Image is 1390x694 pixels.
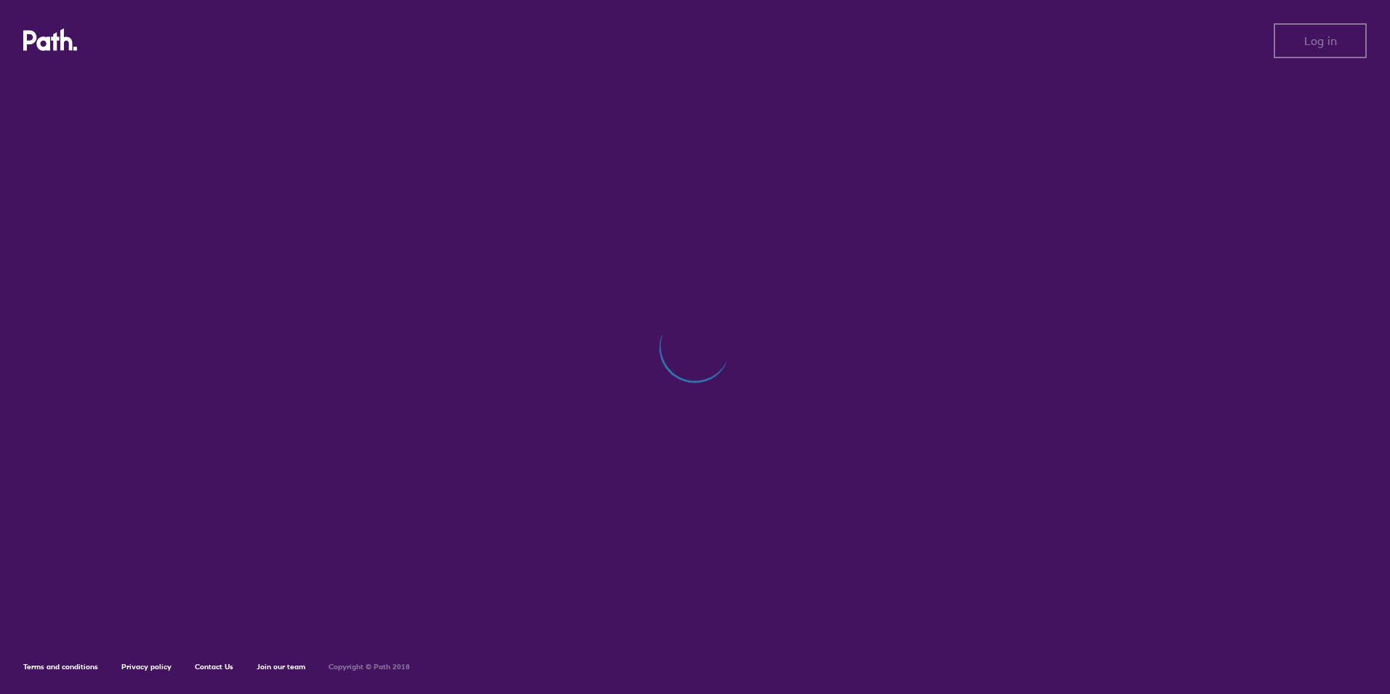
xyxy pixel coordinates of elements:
a: Terms and conditions [23,662,98,671]
a: Contact Us [195,662,233,671]
button: Log in [1274,23,1367,58]
h6: Copyright © Path 2018 [329,663,410,671]
span: Log in [1304,34,1337,47]
a: Join our team [257,662,305,671]
a: Privacy policy [121,662,172,671]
